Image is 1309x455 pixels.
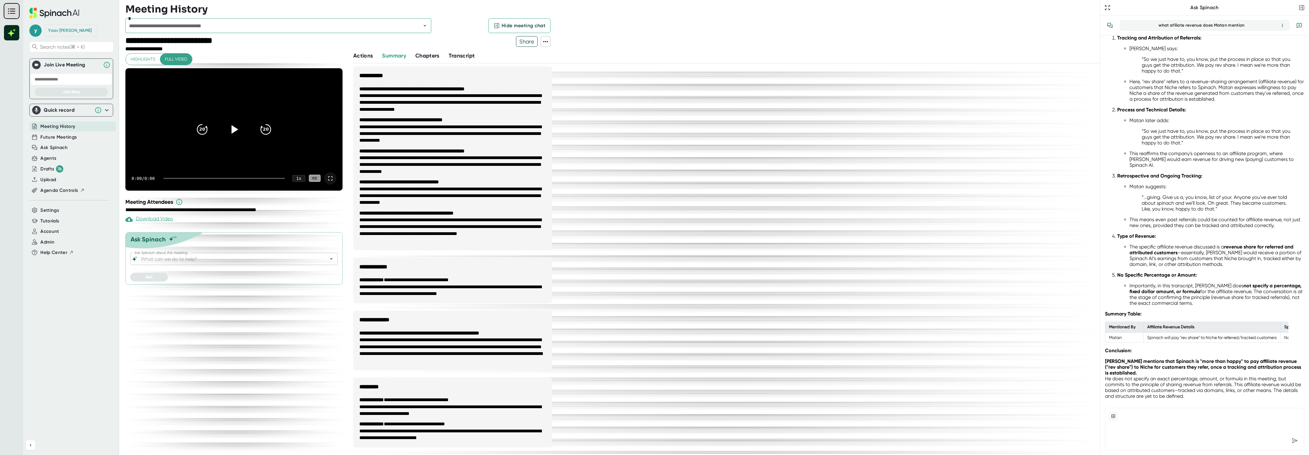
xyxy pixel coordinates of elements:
div: Yoav Grossman [48,28,92,33]
strong: Retrospective and Ongoing Tracking: [1117,173,1202,179]
td: Matan [1105,332,1144,343]
th: Affiliate Revenue Details [1144,322,1281,333]
p: “So we just have to, you know, put the process in place so that you guys get the attribution. We ... [1142,128,1292,146]
button: Open [421,21,429,30]
button: Chapters [415,52,439,60]
button: Summary [382,52,406,60]
p: He does not specify an exact percentage, amount, or formula in this meeting, but commits to the p... [1105,358,1304,399]
div: Download Video [125,216,173,223]
div: Send message [1289,435,1300,446]
input: What can we do to help? [139,255,318,263]
button: Help Center [40,249,74,256]
button: Settings [40,207,59,214]
li: This reaffirms the company's openness to an affiliate program, where [PERSON_NAME] would earn rev... [1129,151,1304,168]
div: Quick record [44,107,91,113]
strong: not specify a percentage, fixed dollar amount, or formula [1129,283,1301,294]
li: The specific affiliate revenue discussed is a —essentially, [PERSON_NAME] would receive a portion... [1129,244,1304,267]
img: Join Live Meeting [33,62,39,68]
h3: Meeting History [125,3,208,15]
span: Share [516,36,537,47]
div: what afiliate revenue does Matan mention [1124,23,1279,28]
strong: Tracking and Attribution of Referrals: [1117,35,1201,41]
span: Hide meeting chat [502,22,545,29]
button: Highlights [126,54,160,65]
button: Meeting History [40,123,75,130]
strong: Type of Revenue: [1117,233,1156,239]
div: Ask Spinach [131,236,166,243]
button: Join Now [35,88,108,96]
span: y [29,24,42,37]
p: “...giving. Give us a, you know, list of your. Anyone you've ever told about spinach and we'll lo... [1142,194,1292,212]
div: Ask Spinach [1112,5,1297,11]
span: Agenda Controls [40,187,78,194]
td: Spinach will pay "rev share" to Niche for referred/tracked customers [1144,332,1281,343]
span: Actions [353,52,373,59]
button: Transcript [449,52,475,60]
button: Account [40,228,59,235]
th: Mentioned By [1105,322,1144,333]
div: CC [309,175,321,182]
div: Join Live MeetingJoin Live Meeting [32,59,110,71]
strong: revenue share for referred and attributed customers [1129,244,1293,255]
button: Expand to Ask Spinach page [1103,3,1112,12]
li: Matan later adds: [1129,117,1304,146]
button: Admin [40,239,54,246]
button: Upload [40,176,56,183]
strong: Summary Table: [1105,311,1141,317]
span: Transcript [449,52,475,59]
button: Full video [160,54,192,65]
button: Collapse sidebar [26,440,35,450]
button: Drafts 76 [40,165,63,173]
span: Highlights [131,55,155,63]
button: Future Meetings [40,134,77,141]
span: Search notes (⌘ + K) [40,44,112,50]
button: Ask [130,273,168,282]
li: Matan suggests: [1129,184,1304,212]
div: Join Live Meeting [44,62,100,68]
p: “So we just have to, you know, put the process in place so that you guys get the attribution. We ... [1142,56,1292,74]
button: Tutorials [40,218,59,225]
button: Close conversation sidebar [1297,3,1306,12]
span: Help Center [40,249,67,256]
button: New conversation [1293,19,1305,32]
span: Chapters [415,52,439,59]
div: 1 x [292,175,305,182]
button: Hide meeting chat [488,18,551,33]
div: Quick record [32,104,110,116]
strong: Process and Technical Details: [1117,107,1186,113]
button: Agents [40,155,56,162]
li: [PERSON_NAME] says: [1129,46,1304,74]
button: Agenda Controls [40,187,84,194]
button: Actions [353,52,373,60]
strong: No Specific Percentage or Amount: [1117,272,1197,278]
div: Drafts [40,165,63,173]
div: 76 [56,165,63,173]
span: Summary [382,52,406,59]
span: Full video [165,55,187,63]
strong: Conclusion: [1105,348,1132,353]
button: Open [327,255,336,263]
li: Importantly, in this transcript, [PERSON_NAME] does for the affiliate revenue. The conversation i... [1129,283,1304,306]
div: Meeting Attendees [125,198,346,206]
span: Join Now [62,89,80,95]
div: 0:00 / 0:00 [132,176,156,181]
button: View conversation history [1104,19,1116,32]
button: Ask Spinach [40,144,68,151]
span: Ask [146,274,153,280]
li: This means even past referrals could be counted for affiliate revenue, not just new ones, provide... [1129,217,1304,228]
button: Share [516,36,538,47]
li: Here, "rev share" refers to a revenue-sharing arrangement (affiliate revenue) for customers that ... [1129,79,1304,102]
strong: [PERSON_NAME] mentions that Spinach is "more than happy" to pay affiliate revenue ("rev share") t... [1105,358,1301,376]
